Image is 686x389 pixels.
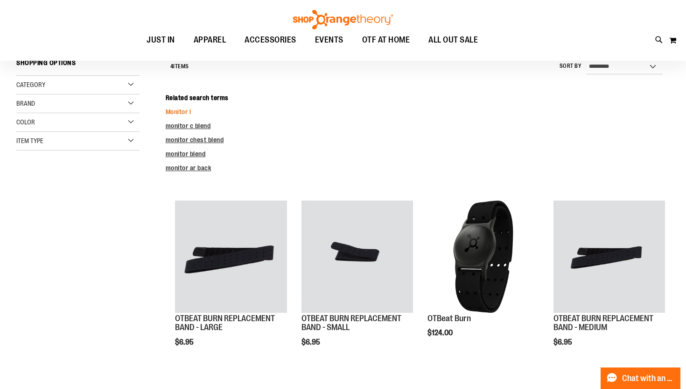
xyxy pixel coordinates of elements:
a: monitor chest blend [166,136,224,144]
dt: Related search terms [166,93,670,102]
span: JUST IN [147,29,175,50]
img: Main view of OTBeat Burn 6.0-C [427,201,539,312]
a: monitor blend [166,150,206,158]
span: $6.95 [553,338,574,346]
span: Category [16,81,45,88]
strong: Shopping Options [16,55,140,76]
span: Item Type [16,137,43,144]
img: OTBEAT BURN REPLACEMENT BAND - LARGE [175,201,287,312]
span: Chat with an Expert [622,374,675,383]
span: 4 [170,63,174,70]
a: OTBEAT BURN REPLACEMENT BAND - SMALL [301,314,401,332]
a: monitor ar back [166,164,211,172]
span: ALL OUT SALE [428,29,478,50]
label: Sort By [560,62,582,70]
a: OTBEAT BURN REPLACEMENT BAND - LARGE [175,314,275,332]
a: OTBEAT BURN REPLACEMENT BAND - LARGE [175,201,287,314]
a: Main view of OTBeat Burn 6.0-C [427,201,539,314]
span: $6.95 [175,338,195,346]
div: product [549,196,670,370]
span: $124.00 [427,329,454,337]
span: OTF AT HOME [362,29,410,50]
a: monitor c blend [166,122,211,130]
button: Chat with an Expert [601,367,681,389]
span: Brand [16,100,35,107]
a: Monitor l [166,108,191,115]
a: OTBEAT BURN REPLACEMENT BAND - SMALL [301,201,413,314]
a: OTBeat Burn [427,314,471,323]
img: Shop Orangetheory [292,10,394,29]
img: OTBEAT BURN REPLACEMENT BAND - SMALL [301,201,413,312]
span: ACCESSORIES [245,29,296,50]
img: OTBEAT BURN REPLACEMENT BAND - MEDIUM [553,201,665,312]
a: OTBEAT BURN REPLACEMENT BAND - MEDIUM [553,201,665,314]
div: product [297,196,418,370]
span: EVENTS [315,29,343,50]
span: $6.95 [301,338,322,346]
span: APPAREL [194,29,226,50]
div: product [170,196,291,370]
a: OTBEAT BURN REPLACEMENT BAND - MEDIUM [553,314,653,332]
span: Color [16,118,35,126]
div: product [423,196,544,361]
h2: Items [170,59,189,74]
